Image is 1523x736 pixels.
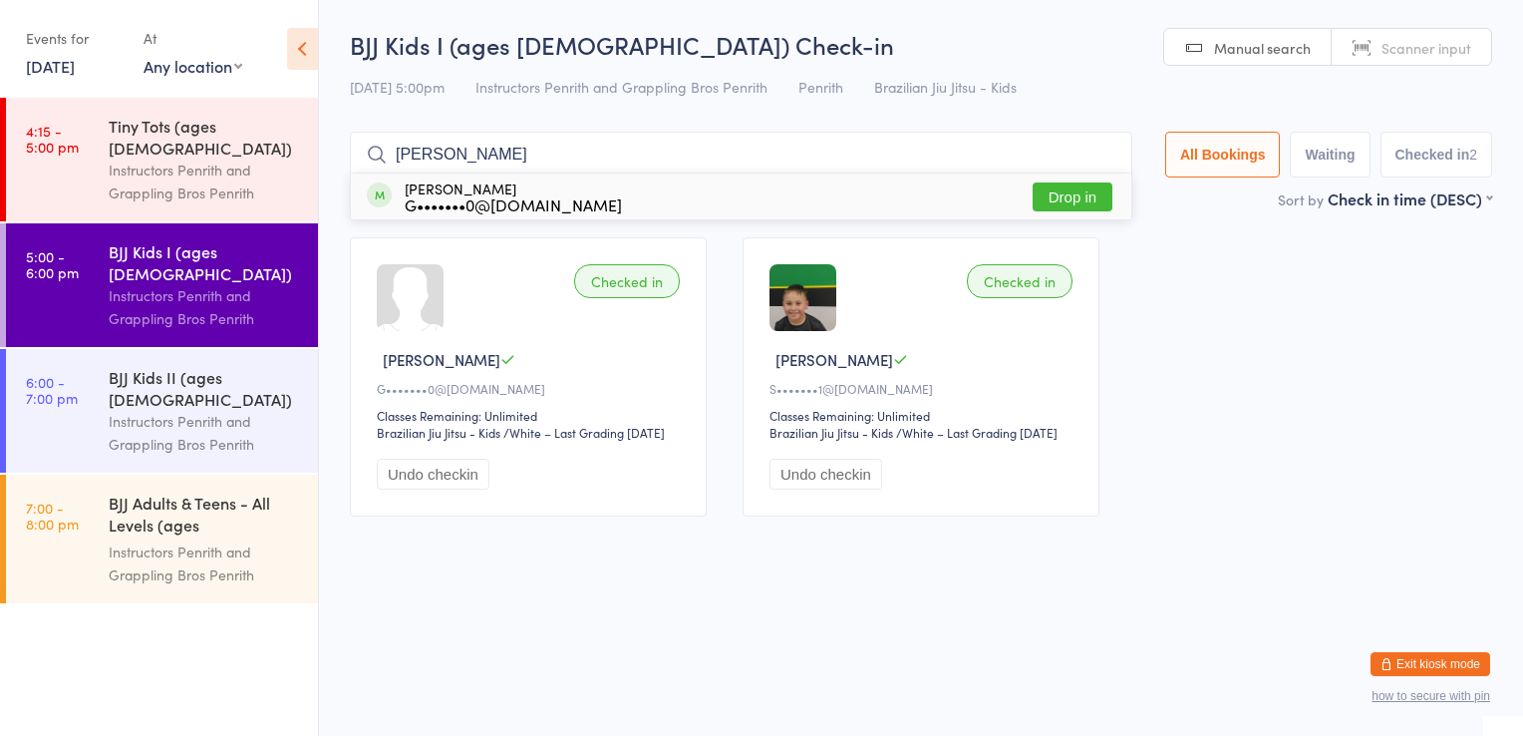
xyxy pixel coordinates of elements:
img: image1748247057.png [769,264,836,331]
button: Exit kiosk mode [1371,652,1490,676]
span: [PERSON_NAME] [775,349,893,370]
div: [PERSON_NAME] [405,181,622,212]
div: Instructors Penrith and Grappling Bros Penrith [109,410,301,456]
div: S•••••••1@[DOMAIN_NAME] [769,380,1078,397]
span: [PERSON_NAME] [383,349,500,370]
div: Checked in [967,264,1072,298]
div: Brazilian Jiu Jitsu - Kids [769,424,893,441]
a: [DATE] [26,55,75,77]
div: Classes Remaining: Unlimited [377,407,686,424]
span: Instructors Penrith and Grappling Bros Penrith [475,77,767,97]
div: G•••••••0@[DOMAIN_NAME] [405,196,622,212]
button: Undo checkin [377,459,489,490]
div: Brazilian Jiu Jitsu - Kids [377,424,500,441]
span: Penrith [798,77,843,97]
button: Undo checkin [769,459,882,490]
div: Instructors Penrith and Grappling Bros Penrith [109,541,301,586]
input: Search [350,132,1132,178]
button: All Bookings [1165,132,1281,178]
time: 5:00 - 6:00 pm [26,248,79,280]
span: / White – Last Grading [DATE] [896,424,1058,441]
div: BJJ Kids I (ages [DEMOGRAPHIC_DATA]) [109,240,301,284]
span: [DATE] 5:00pm [350,77,445,97]
span: / White – Last Grading [DATE] [503,424,665,441]
a: 5:00 -6:00 pmBJJ Kids I (ages [DEMOGRAPHIC_DATA])Instructors Penrith and Grappling Bros Penrith [6,223,318,347]
span: Scanner input [1381,38,1471,58]
a: 7:00 -8:00 pmBJJ Adults & Teens - All Levels (ages [DEMOGRAPHIC_DATA]+)Instructors Penrith and Gr... [6,475,318,603]
label: Sort by [1278,189,1324,209]
span: Brazilian Jiu Jitsu - Kids [874,77,1017,97]
div: Tiny Tots (ages [DEMOGRAPHIC_DATA]) [109,115,301,159]
div: BJJ Adults & Teens - All Levels (ages [DEMOGRAPHIC_DATA]+) [109,492,301,541]
button: Checked in2 [1380,132,1493,178]
div: At [144,22,242,55]
div: Instructors Penrith and Grappling Bros Penrith [109,159,301,204]
div: Any location [144,55,242,77]
time: 4:15 - 5:00 pm [26,123,79,155]
time: 7:00 - 8:00 pm [26,500,79,532]
div: G•••••••0@[DOMAIN_NAME] [377,380,686,397]
div: Events for [26,22,124,55]
time: 6:00 - 7:00 pm [26,374,78,406]
div: 2 [1469,147,1477,163]
div: Classes Remaining: Unlimited [769,407,1078,424]
h2: BJJ Kids I (ages [DEMOGRAPHIC_DATA]) Check-in [350,28,1492,61]
div: BJJ Kids II (ages [DEMOGRAPHIC_DATA]) [109,366,301,410]
div: Check in time (DESC) [1328,187,1492,209]
button: how to secure with pin [1371,689,1490,703]
div: Instructors Penrith and Grappling Bros Penrith [109,284,301,330]
a: 4:15 -5:00 pmTiny Tots (ages [DEMOGRAPHIC_DATA])Instructors Penrith and Grappling Bros Penrith [6,98,318,221]
a: 6:00 -7:00 pmBJJ Kids II (ages [DEMOGRAPHIC_DATA])Instructors Penrith and Grappling Bros Penrith [6,349,318,473]
div: Checked in [574,264,680,298]
button: Drop in [1033,183,1112,211]
span: Manual search [1214,38,1311,58]
button: Waiting [1290,132,1370,178]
